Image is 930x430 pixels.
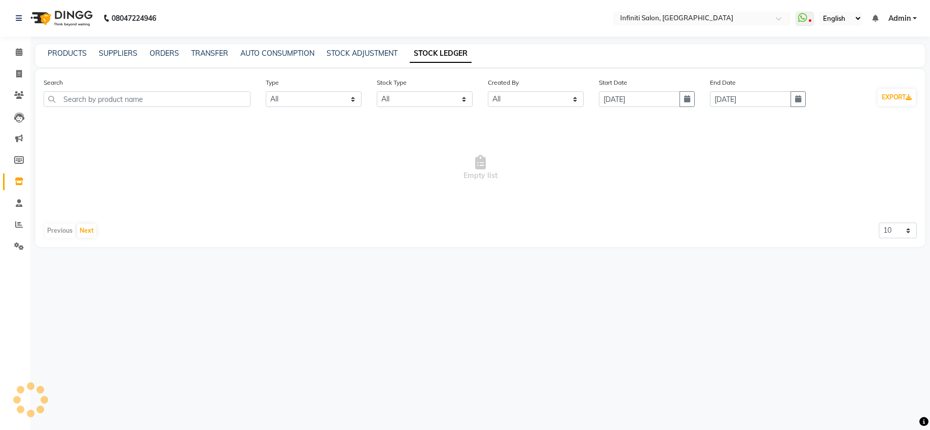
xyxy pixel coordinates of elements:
[878,89,916,106] button: EXPORT
[888,13,911,24] span: Admin
[240,49,314,58] a: AUTO CONSUMPTION
[44,78,63,87] label: Search
[327,49,398,58] a: STOCK ADJUSTMENT
[191,49,228,58] a: TRANSFER
[266,78,279,87] label: Type
[488,78,519,87] label: Created By
[26,4,95,32] img: logo
[99,49,137,58] a: SUPPLIERS
[44,91,251,107] input: Search by product name
[710,78,736,87] label: End Date
[150,49,179,58] a: ORDERS
[599,78,627,87] label: Start Date
[77,224,96,238] button: Next
[44,117,917,219] span: Empty list
[48,49,87,58] a: PRODUCTS
[112,4,156,32] b: 08047224946
[377,78,407,87] label: Stock Type
[410,45,472,63] a: STOCK LEDGER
